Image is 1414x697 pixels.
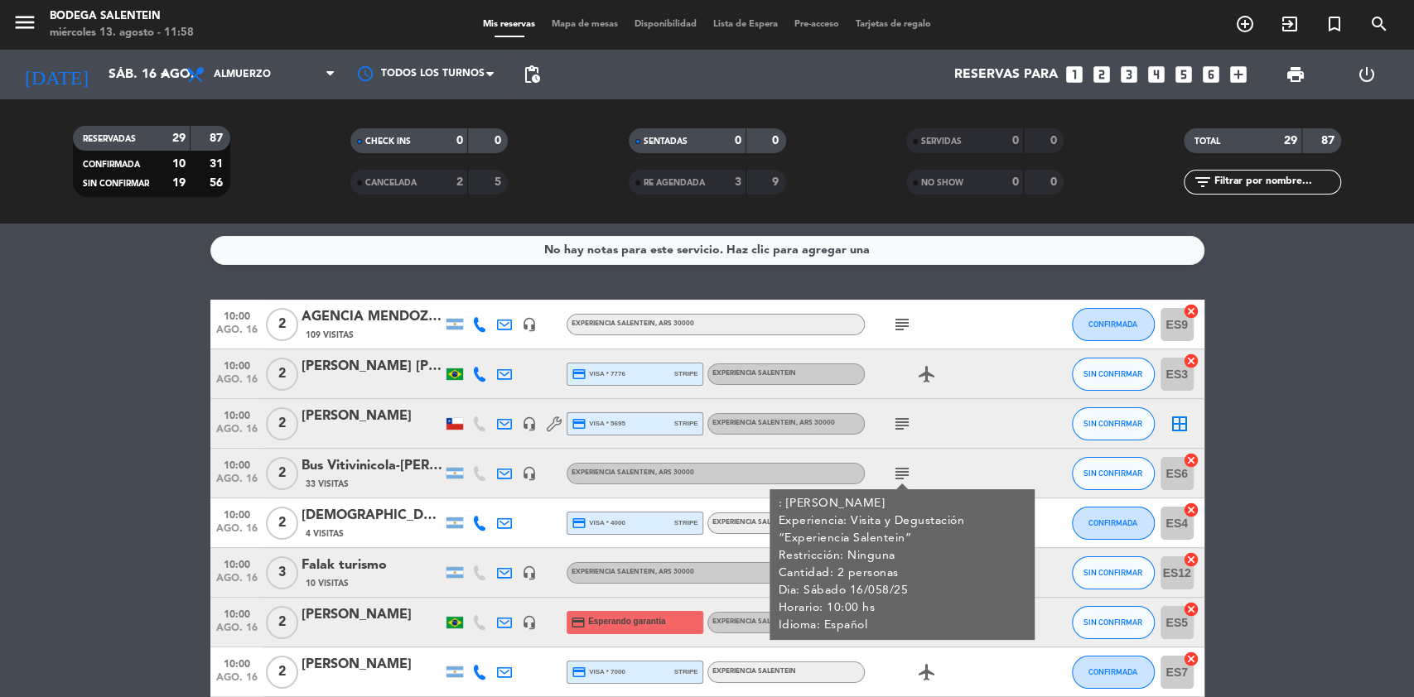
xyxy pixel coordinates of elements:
[266,457,298,490] span: 2
[266,656,298,689] span: 2
[216,305,258,324] span: 10:00
[1088,667,1137,676] span: CONFIRMADA
[674,418,698,429] span: stripe
[1284,135,1297,147] strong: 29
[365,137,411,146] span: CHECK INS
[655,469,694,476] span: , ARS 30000
[83,161,140,169] span: CONFIRMADA
[735,135,741,147] strong: 0
[306,577,349,590] span: 10 Visitas
[12,56,100,93] i: [DATE]
[172,158,186,170] strong: 10
[1072,308,1155,341] button: CONFIRMADA
[644,137,688,146] span: SENTADAS
[1012,176,1019,188] strong: 0
[1369,14,1389,34] i: search
[1235,14,1255,34] i: add_circle_outline
[921,137,962,146] span: SERVIDAS
[214,69,271,80] span: Almuerzo
[674,517,698,528] span: stripe
[216,603,258,622] span: 10:00
[302,455,442,477] div: Bus Vitivinicola-[PERSON_NAME][GEOGRAPHIC_DATA]
[495,176,504,188] strong: 5
[1012,135,1019,147] strong: 0
[572,665,586,680] i: credit_card
[1072,656,1155,689] button: CONFIRMADA
[266,556,298,589] span: 3
[572,416,625,431] span: visa * 5695
[917,364,937,384] i: airplanemode_active
[1183,452,1199,469] i: cancel
[306,478,349,491] span: 33 Visitas
[266,358,298,391] span: 2
[1356,65,1376,84] i: power_settings_new
[522,317,537,332] i: headset_mic
[216,374,258,393] span: ago. 16
[1072,407,1155,440] button: SIN CONFIRMAR
[12,10,37,41] button: menu
[1072,358,1155,391] button: SIN CONFIRMAR
[302,654,442,675] div: [PERSON_NAME]
[712,668,796,675] span: Experiencia Salentein
[522,466,537,481] i: headset_mic
[522,615,537,630] i: headset_mic
[626,20,705,29] span: Disponibilidad
[786,20,847,29] span: Pre-acceso
[735,176,741,188] strong: 3
[210,177,226,189] strong: 56
[306,329,354,342] span: 109 Visitas
[1286,65,1305,84] span: print
[571,615,586,630] i: credit_card
[954,67,1058,83] span: Reservas para
[572,665,625,680] span: visa * 7000
[712,370,796,377] span: Experiencia Salentein
[1064,64,1085,85] i: looks_one
[892,464,912,483] i: subject
[522,65,542,84] span: pending_actions
[475,20,543,29] span: Mis reservas
[543,20,626,29] span: Mapa de mesas
[216,473,258,493] span: ago. 16
[365,179,417,187] span: CANCELADA
[1212,173,1340,191] input: Filtrar por nombre...
[892,414,912,434] i: subject
[1183,601,1199,618] i: cancel
[83,135,136,143] span: RESERVADAS
[210,132,226,144] strong: 87
[1280,14,1300,34] i: exit_to_app
[572,516,625,531] span: visa * 4000
[154,65,174,84] i: arrow_drop_down
[674,666,698,677] span: stripe
[216,355,258,374] span: 10:00
[544,241,870,260] div: No hay notas para este servicio. Haz clic para agregar una
[302,555,442,576] div: Falak turismo
[1088,320,1137,329] span: CONFIRMADA
[921,179,963,187] span: NO SHOW
[1072,457,1155,490] button: SIN CONFIRMAR
[1072,556,1155,589] button: SIN CONFIRMAR
[1083,469,1142,478] span: SIN CONFIRMAR
[1050,135,1059,147] strong: 0
[266,507,298,540] span: 2
[306,527,344,541] span: 4 Visitas
[572,320,694,327] span: Experiencia Salentein
[12,10,37,35] i: menu
[216,554,258,573] span: 10:00
[456,176,463,188] strong: 2
[216,454,258,473] span: 10:00
[1050,176,1059,188] strong: 0
[796,420,835,426] span: , ARS 30000
[655,569,694,575] span: , ARS 30000
[712,618,835,625] span: Experiencia Salentein
[50,8,194,25] div: Bodega Salentein
[1183,502,1199,518] i: cancel
[50,25,194,41] div: miércoles 13. agosto - 11:58
[172,132,186,144] strong: 29
[1331,50,1402,99] div: LOG OUT
[522,565,537,580] i: headset_mic
[1183,551,1199,568] i: cancel
[216,324,258,344] span: ago. 16
[712,420,835,426] span: Experiencia Salentein
[216,424,258,443] span: ago. 16
[172,177,186,189] strong: 19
